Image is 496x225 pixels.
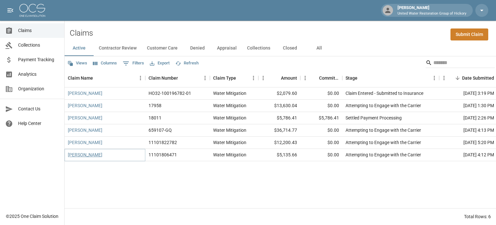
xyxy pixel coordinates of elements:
[258,112,300,124] div: $5,786.41
[65,69,145,87] div: Claim Name
[462,69,494,87] div: Date Submitted
[18,120,59,127] span: Help Center
[213,127,246,133] div: Water Mitigation
[178,73,187,83] button: Sort
[258,124,300,137] div: $36,714.77
[398,11,466,17] p: United Water Restoration Group of Hickory
[213,115,246,121] div: Water Mitigation
[142,40,183,56] button: Customer Care
[346,90,423,96] div: Claim Entered - Submitted to Insurance
[174,58,200,68] button: Refresh
[346,152,421,158] div: Attempting to Engage with the Carrier
[213,152,246,158] div: Water Mitigation
[258,100,300,112] div: $13,630.04
[258,87,300,100] div: $2,079.60
[6,213,58,219] div: © 2025 One Claim Solution
[145,69,210,87] div: Claim Number
[65,40,94,56] button: Active
[305,40,334,56] button: All
[342,69,439,87] div: Stage
[68,115,102,121] a: [PERSON_NAME]
[68,152,102,158] a: [PERSON_NAME]
[18,85,59,92] span: Organization
[94,40,142,56] button: Contractor Review
[258,137,300,149] div: $12,200.43
[149,127,172,133] div: 659107-GQ
[149,139,177,146] div: 11101822782
[272,73,281,83] button: Sort
[300,87,342,100] div: $0.00
[346,115,402,121] div: Settled Payment Processing
[346,102,421,109] div: Attempting to Engage with the Carrier
[213,139,246,146] div: Water Mitigation
[149,102,161,109] div: 17958
[429,73,439,83] button: Menu
[183,40,212,56] button: Denied
[70,28,93,38] h2: Claims
[395,5,469,16] div: [PERSON_NAME]
[68,127,102,133] a: [PERSON_NAME]
[236,73,245,83] button: Sort
[210,69,258,87] div: Claim Type
[18,42,59,49] span: Collections
[319,69,339,87] div: Committed Amount
[91,58,119,68] button: Select columns
[464,213,491,220] div: Total Rows: 6
[18,106,59,112] span: Contact Us
[300,100,342,112] div: $0.00
[149,69,178,87] div: Claim Number
[300,124,342,137] div: $0.00
[19,4,45,17] img: ocs-logo-white-transparent.png
[346,139,421,146] div: Attempting to Engage with the Carrier
[346,127,421,133] div: Attempting to Engage with the Carrier
[4,4,17,17] button: open drawer
[439,73,449,83] button: Menu
[275,40,305,56] button: Closed
[281,69,297,87] div: Amount
[300,73,310,83] button: Menu
[453,73,462,83] button: Sort
[357,73,367,83] button: Sort
[68,69,93,87] div: Claim Name
[213,90,246,96] div: Water Mitigation
[66,58,89,68] button: Views
[65,40,496,56] div: dynamic tabs
[213,69,236,87] div: Claim Type
[213,102,246,109] div: Water Mitigation
[310,73,319,83] button: Sort
[426,58,495,69] div: Search
[93,73,102,83] button: Sort
[242,40,275,56] button: Collections
[258,149,300,161] div: $5,135.66
[300,137,342,149] div: $0.00
[258,69,300,87] div: Amount
[149,115,161,121] div: 18011
[68,90,102,96] a: [PERSON_NAME]
[136,73,145,83] button: Menu
[200,73,210,83] button: Menu
[18,27,59,34] span: Claims
[249,73,258,83] button: Menu
[300,149,342,161] div: $0.00
[18,71,59,78] span: Analytics
[68,102,102,109] a: [PERSON_NAME]
[300,69,342,87] div: Committed Amount
[148,58,171,68] button: Export
[450,28,488,40] a: Submit Claim
[258,73,268,83] button: Menu
[212,40,242,56] button: Appraisal
[300,112,342,124] div: $5,786.41
[346,69,357,87] div: Stage
[149,152,177,158] div: 11101806471
[18,56,59,63] span: Payment Tracking
[68,139,102,146] a: [PERSON_NAME]
[149,90,191,96] div: HO32-100196782-01
[121,58,146,69] button: Show filters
